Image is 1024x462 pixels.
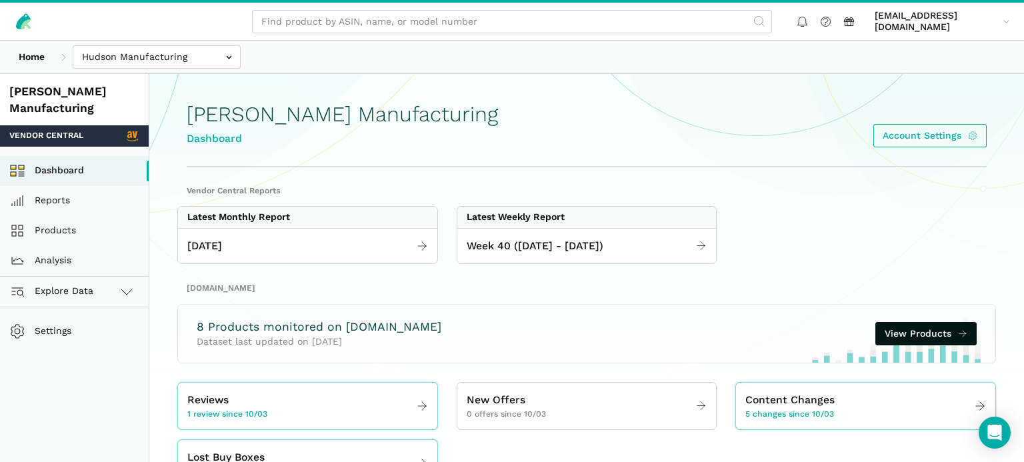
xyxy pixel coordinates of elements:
[187,211,290,223] div: Latest Monthly Report
[14,283,93,299] span: Explore Data
[187,392,229,409] span: Reviews
[467,409,546,421] span: 0 offers since 10/03
[875,322,977,345] a: View Products
[197,335,441,349] p: Dataset last updated on [DATE]
[457,233,717,259] a: Week 40 ([DATE] - [DATE])
[252,10,772,33] input: Find product by ASIN, name, or model number
[9,130,83,142] span: Vendor Central
[187,131,498,147] div: Dashboard
[187,409,267,421] span: 1 review since 10/03
[745,409,834,421] span: 5 changes since 10/03
[885,327,951,341] span: View Products
[178,387,437,425] a: Reviews 1 review since 10/03
[467,211,565,223] div: Latest Weekly Report
[467,238,603,255] span: Week 40 ([DATE] - [DATE])
[9,45,54,69] a: Home
[187,238,222,255] span: [DATE]
[187,103,498,126] h1: [PERSON_NAME] Manufacturing
[979,417,1011,449] div: Open Intercom Messenger
[187,283,987,295] h2: [DOMAIN_NAME]
[467,392,525,409] span: New Offers
[178,233,437,259] a: [DATE]
[457,387,717,425] a: New Offers 0 offers since 10/03
[187,185,987,197] h2: Vendor Central Reports
[873,124,987,147] a: Account Settings
[197,319,441,335] h3: 8 Products monitored on [DOMAIN_NAME]
[73,45,241,69] input: Hudson Manufacturing
[870,7,1015,35] a: [EMAIL_ADDRESS][DOMAIN_NAME]
[736,387,995,425] a: Content Changes 5 changes since 10/03
[745,392,835,409] span: Content Changes
[875,10,998,33] span: [EMAIL_ADDRESS][DOMAIN_NAME]
[9,83,139,116] div: [PERSON_NAME] Manufacturing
